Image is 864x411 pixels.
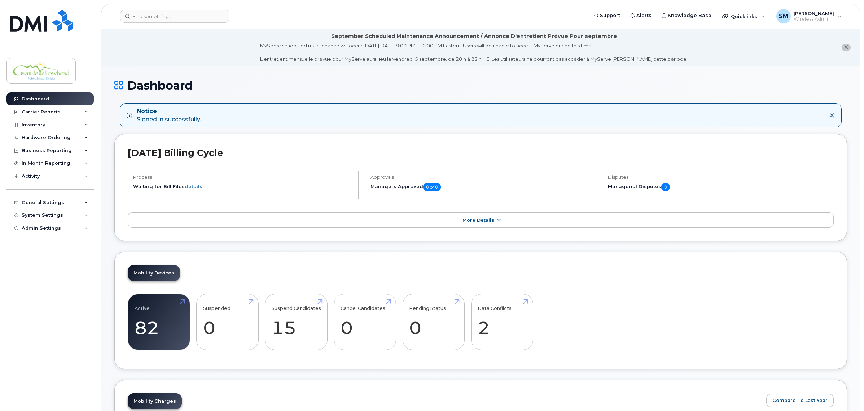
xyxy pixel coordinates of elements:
[128,147,834,158] h2: [DATE] Billing Cycle
[133,174,352,180] h4: Process
[260,42,688,62] div: MyServe scheduled maintenance will occur [DATE][DATE] 8:00 PM - 10:00 PM Eastern. Users will be u...
[272,298,321,346] a: Suspend Candidates 15
[842,44,851,51] button: close notification
[137,107,201,124] div: Signed in successfully.
[128,265,180,281] a: Mobility Devices
[135,298,183,346] a: Active 82
[423,183,441,191] span: 0 of 0
[462,217,494,223] span: More Details
[341,298,389,346] a: Cancel Candidates 0
[370,183,589,191] h5: Managers Approved
[331,33,617,40] div: September Scheduled Maintenance Announcement / Annonce D'entretient Prévue Pour septembre
[608,174,834,180] h4: Disputes
[409,298,458,346] a: Pending Status 0
[185,183,202,189] a: details
[766,394,834,407] button: Compare To Last Year
[478,298,526,346] a: Data Conflicts 2
[772,397,828,404] span: Compare To Last Year
[203,298,252,346] a: Suspended 0
[114,79,847,92] h1: Dashboard
[137,107,201,116] strong: Notice
[133,183,352,190] li: Waiting for Bill Files
[608,183,834,191] h5: Managerial Disputes
[128,393,182,409] a: Mobility Charges
[661,183,670,191] span: 0
[370,174,589,180] h4: Approvals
